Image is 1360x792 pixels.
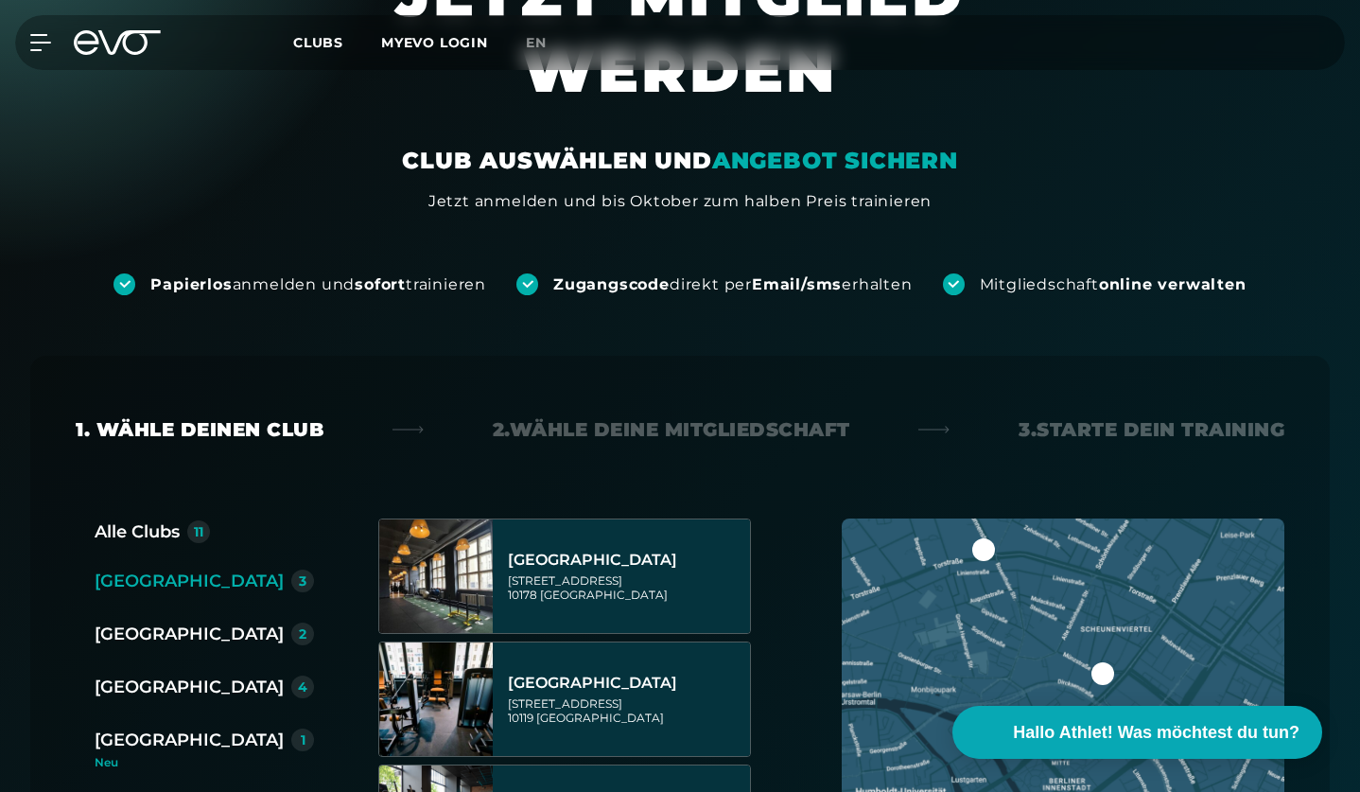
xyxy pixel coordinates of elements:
div: CLUB AUSWÄHLEN UND [402,146,957,176]
strong: Papierlos [150,275,232,293]
div: [GEOGRAPHIC_DATA] [508,551,744,570]
div: 2. Wähle deine Mitgliedschaft [493,416,850,443]
div: 1. Wähle deinen Club [76,416,323,443]
strong: sofort [355,275,406,293]
div: [STREET_ADDRESS] 10178 [GEOGRAPHIC_DATA] [508,573,744,602]
div: [GEOGRAPHIC_DATA] [95,674,284,700]
div: 2 [299,627,306,641]
div: 3 [299,574,306,588]
div: Mitgliedschaft [980,274,1247,295]
strong: Zugangscode [553,275,670,293]
em: ANGEBOT SICHERN [712,147,958,174]
a: MYEVO LOGIN [381,34,488,51]
img: Berlin Alexanderplatz [379,519,493,633]
span: Hallo Athlet! Was möchtest du tun? [1013,720,1299,746]
div: direkt per erhalten [553,274,912,295]
div: [GEOGRAPHIC_DATA] [95,621,284,647]
div: Neu [95,757,329,768]
div: anmelden und trainieren [150,274,486,295]
strong: Email/sms [752,275,842,293]
div: [GEOGRAPHIC_DATA] [508,674,744,693]
span: en [526,34,547,51]
div: 3. Starte dein Training [1019,416,1284,443]
div: [GEOGRAPHIC_DATA] [95,568,284,594]
img: Berlin Rosenthaler Platz [379,642,493,756]
div: 4 [298,680,307,694]
div: 11 [194,525,203,538]
a: Clubs [293,33,381,51]
div: 1 [301,733,305,747]
span: Clubs [293,34,343,51]
button: Hallo Athlet! Was möchtest du tun? [952,706,1322,759]
div: Jetzt anmelden und bis Oktober zum halben Preis trainieren [428,190,932,213]
div: [GEOGRAPHIC_DATA] [95,727,284,753]
div: [STREET_ADDRESS] 10119 [GEOGRAPHIC_DATA] [508,696,744,725]
a: en [526,32,569,54]
strong: online verwalten [1099,275,1247,293]
div: Alle Clubs [95,519,180,545]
